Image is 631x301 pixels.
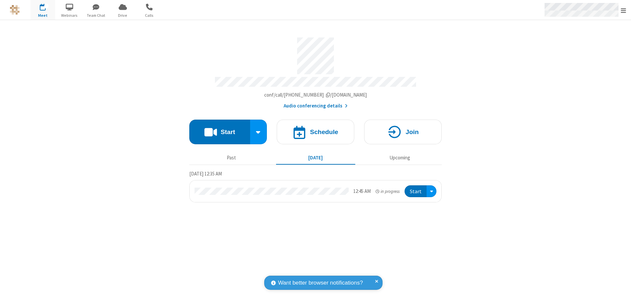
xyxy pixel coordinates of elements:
[310,129,338,135] h4: Schedule
[110,12,135,18] span: Drive
[84,12,108,18] span: Team Chat
[360,151,439,164] button: Upcoming
[277,120,354,144] button: Schedule
[264,91,367,99] button: Copy my meeting room linkCopy my meeting room link
[44,4,49,9] div: 1
[57,12,82,18] span: Webinars
[353,188,371,195] div: 12:45 AM
[276,151,355,164] button: [DATE]
[10,5,20,15] img: QA Selenium DO NOT DELETE OR CHANGE
[406,129,419,135] h4: Join
[284,102,348,110] button: Audio conferencing details
[250,120,267,144] div: Start conference options
[189,171,222,177] span: [DATE] 12:35 AM
[376,188,400,195] em: in progress
[221,129,235,135] h4: Start
[278,279,363,287] span: Want better browser notifications?
[189,33,442,110] section: Account details
[405,185,427,197] button: Start
[189,120,250,144] button: Start
[189,170,442,203] section: Today's Meetings
[137,12,162,18] span: Calls
[192,151,271,164] button: Past
[427,185,436,197] div: Open menu
[264,92,367,98] span: Copy my meeting room link
[364,120,442,144] button: Join
[31,12,55,18] span: Meet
